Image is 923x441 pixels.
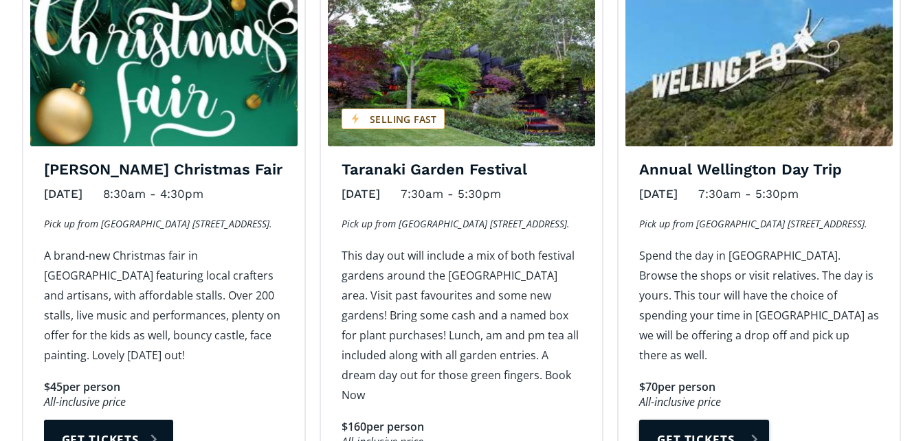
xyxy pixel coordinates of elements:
[639,379,658,395] div: $70
[44,246,284,365] p: A brand-new Christmas fair in [GEOGRAPHIC_DATA] featuring local crafters and artisans, with affor...
[639,215,879,232] p: Pick up from [GEOGRAPHIC_DATA] [STREET_ADDRESS].
[639,160,879,180] h4: Annual Wellington Day Trip
[366,419,424,435] div: per person
[639,246,879,365] p: Spend the day in [GEOGRAPHIC_DATA]. Browse the shops or visit relatives. The day is yours. This t...
[103,183,203,205] div: 8:30am - 4:30pm
[698,183,799,205] div: 7:30am - 5:30pm
[44,160,284,180] h4: [PERSON_NAME] Christmas Fair
[342,183,380,205] div: [DATE]
[44,395,284,409] div: All-inclusive price
[63,379,120,395] div: per person
[44,379,63,395] div: $45
[342,160,581,180] h4: Taranaki Garden Festival
[342,246,581,405] p: This day out will include a mix of both festival gardens around the [GEOGRAPHIC_DATA] area. Visit...
[658,379,715,395] div: per person
[639,183,678,205] div: [DATE]
[639,395,879,409] div: All-inclusive price
[342,215,581,232] p: Pick up from [GEOGRAPHIC_DATA] [STREET_ADDRESS].
[342,109,445,130] div: Selling fast
[44,183,82,205] div: [DATE]
[44,215,284,232] p: Pick up from [GEOGRAPHIC_DATA] [STREET_ADDRESS].
[401,183,501,205] div: 7:30am - 5:30pm
[342,419,366,435] div: $160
